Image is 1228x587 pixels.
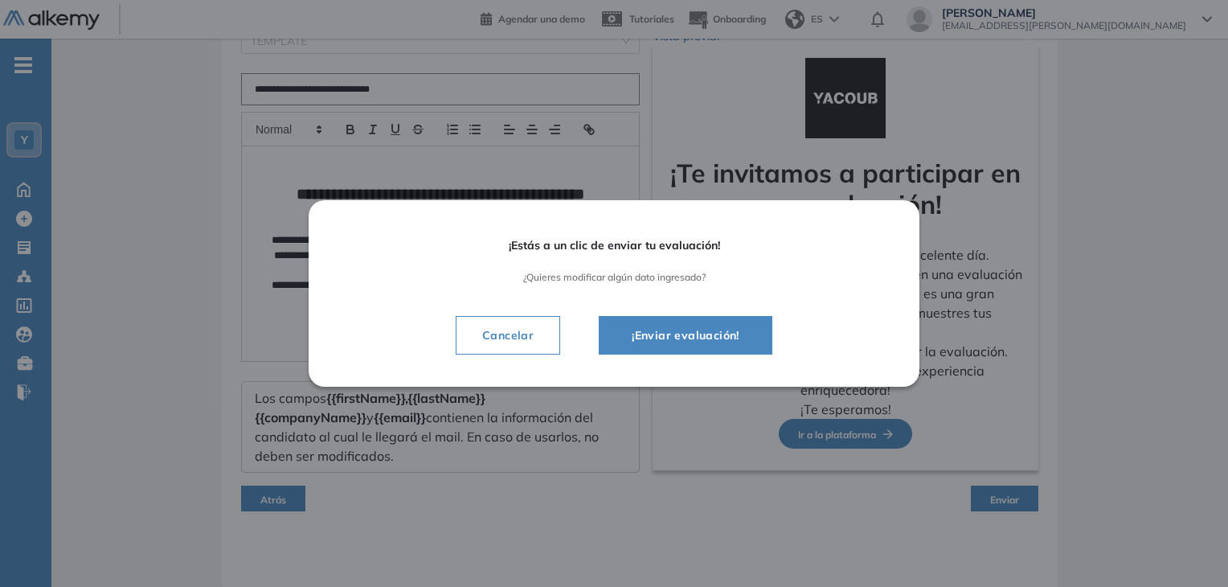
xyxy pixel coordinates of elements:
button: Cancelar [456,316,560,355]
iframe: Chat Widget [1148,510,1228,587]
span: Cancelar [469,326,546,345]
div: Widget de chat [1148,510,1228,587]
button: ¡Enviar evaluación! [599,316,772,355]
span: ¡Estás a un clic de enviar tu evaluación! [354,239,874,252]
span: ¡Enviar evaluación! [619,326,752,345]
span: ¿Quieres modificar algún dato ingresado? [354,272,874,283]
